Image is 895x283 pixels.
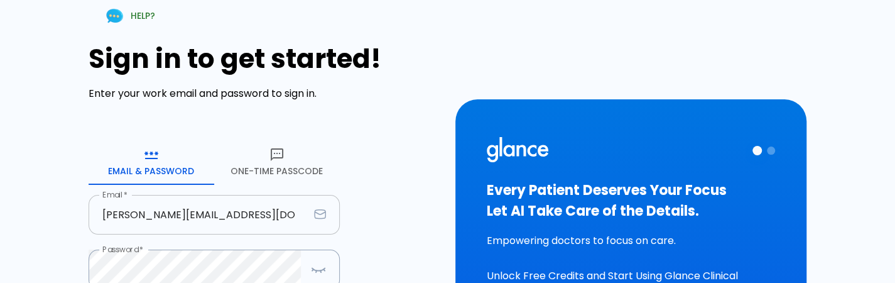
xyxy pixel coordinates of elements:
p: Enter your work email and password to sign in. [89,86,440,101]
input: dr.ahmed@clinic.com [89,195,309,235]
p: Empowering doctors to focus on care. [487,233,776,248]
h3: Every Patient Deserves Your Focus Let AI Take Care of the Details. [487,180,776,221]
h1: Sign in to get started! [89,43,440,74]
label: Password [102,244,143,255]
button: One-Time Passcode [214,140,340,185]
button: Email & Password [89,140,214,185]
label: Email [102,189,127,200]
img: Chat Support [104,5,126,27]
